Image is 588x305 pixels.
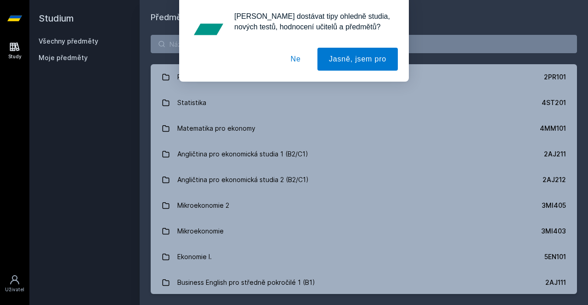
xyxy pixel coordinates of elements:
div: [PERSON_NAME] dostávat tipy ohledně studia, nových testů, hodnocení učitelů a předmětů? [227,11,398,32]
div: 5EN101 [544,252,566,261]
a: Angličtina pro ekonomická studia 1 (B2/C1) 2AJ211 [151,141,577,167]
div: 4MM101 [540,124,566,133]
a: Mikroekonomie 3MI403 [151,218,577,244]
a: Business English pro středně pokročilé 1 (B1) 2AJ111 [151,270,577,295]
a: Mikroekonomie 2 3MI405 [151,193,577,218]
div: Statistika [177,94,206,112]
img: notification icon [190,11,227,48]
div: Angličtina pro ekonomická studia 1 (B2/C1) [177,145,308,163]
a: Statistika 4ST201 [151,90,577,116]
a: Angličtina pro ekonomická studia 2 (B2/C1) 2AJ212 [151,167,577,193]
button: Ne [279,48,312,71]
a: Matematika pro ekonomy 4MM101 [151,116,577,141]
div: Mikroekonomie 2 [177,196,229,215]
div: Angličtina pro ekonomická studia 2 (B2/C1) [177,171,309,189]
div: Matematika pro ekonomy [177,119,255,138]
div: 3MI403 [541,227,566,236]
a: Uživatel [2,270,28,298]
div: 2AJ211 [544,150,566,159]
div: 2AJ111 [545,278,566,287]
a: Ekonomie I. 5EN101 [151,244,577,270]
div: 3MI405 [542,201,566,210]
div: 4ST201 [542,98,566,107]
div: Uživatel [5,286,24,293]
div: 2AJ212 [543,175,566,184]
div: Ekonomie I. [177,248,212,266]
div: Business English pro středně pokročilé 1 (B1) [177,273,315,292]
button: Jasně, jsem pro [317,48,398,71]
div: Mikroekonomie [177,222,224,240]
